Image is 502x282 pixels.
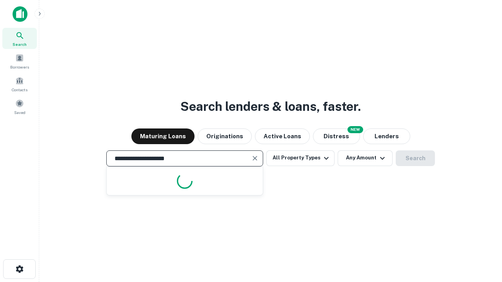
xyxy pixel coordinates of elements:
a: Borrowers [2,51,37,72]
h3: Search lenders & loans, faster. [180,97,361,116]
span: Borrowers [10,64,29,70]
button: Search distressed loans with lien and other non-mortgage details. [313,128,360,144]
span: Contacts [12,87,27,93]
button: All Property Types [266,150,335,166]
a: Contacts [2,73,37,94]
button: Any Amount [338,150,393,166]
iframe: Chat Widget [463,219,502,257]
span: Saved [14,109,25,116]
button: Active Loans [255,128,310,144]
button: Originations [198,128,252,144]
button: Lenders [363,128,410,144]
button: Clear [249,153,260,164]
button: Maturing Loans [131,128,195,144]
div: NEW [347,126,363,133]
a: Search [2,28,37,49]
a: Saved [2,96,37,117]
img: capitalize-icon.png [13,6,27,22]
span: Search [13,41,27,47]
